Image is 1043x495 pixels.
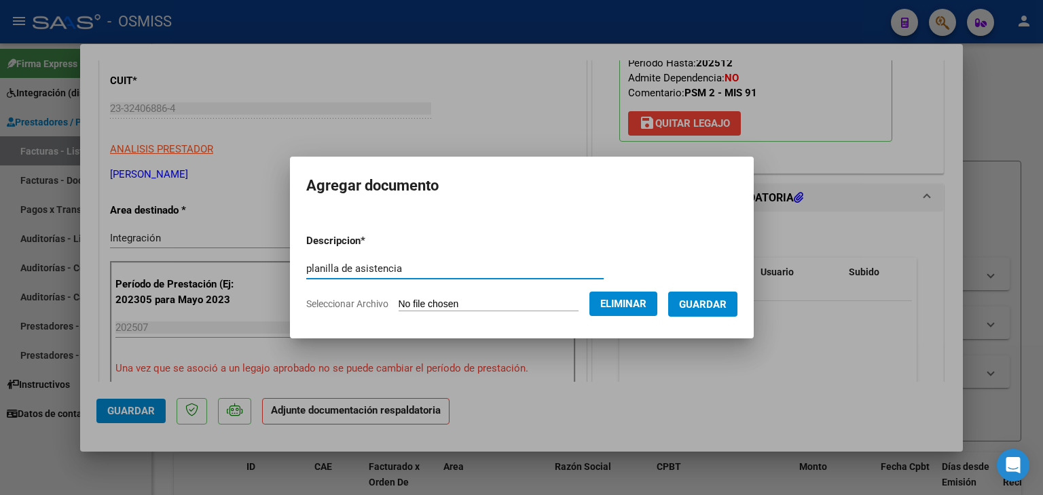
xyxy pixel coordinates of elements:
div: Open Intercom Messenger [997,449,1029,481]
button: Eliminar [589,292,657,316]
span: Seleccionar Archivo [306,298,388,309]
span: Guardar [679,298,727,311]
button: Guardar [668,292,737,317]
p: Descripcion [306,233,436,249]
span: Eliminar [600,298,646,310]
h2: Agregar documento [306,173,737,199]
